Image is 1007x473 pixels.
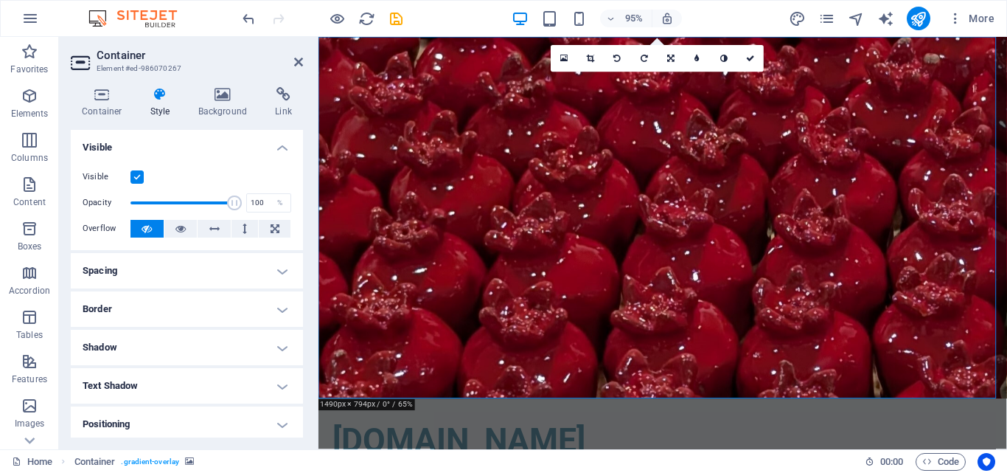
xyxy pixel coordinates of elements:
h4: Spacing [71,253,303,289]
a: Confirm ( Ctrl ⏎ ) [737,45,764,72]
button: reload [358,10,375,27]
button: Code [916,453,966,471]
span: : [891,456,893,467]
i: Undo: Change image (Ctrl+Z) [240,10,257,27]
i: Pages (Ctrl+Alt+S) [818,10,835,27]
button: More [942,7,1000,30]
h4: Background [187,87,265,118]
p: Boxes [18,241,42,252]
button: Click here to leave preview mode and continue editing [328,10,346,27]
a: Rotate left 90° [604,45,631,72]
a: Change orientation [658,45,684,72]
h4: Text Shadow [71,368,303,404]
button: save [387,10,405,27]
p: Elements [11,108,49,120]
i: Publish [910,10,927,27]
img: Editor Logo [85,10,195,27]
h4: Container [71,87,139,118]
a: Crop mode [578,45,604,72]
h4: Link [264,87,303,118]
i: AI Writer [877,10,894,27]
h3: Element #ed-986070267 [97,62,273,75]
button: publish [907,7,930,30]
a: Blur [684,45,711,72]
span: 00 00 [880,453,903,471]
h4: Positioning [71,407,303,442]
p: Images [15,418,45,429]
h4: Shadow [71,330,303,365]
label: Opacity [83,198,130,207]
button: pages [818,10,836,27]
nav: breadcrumb [74,453,195,471]
h4: Visible [71,130,303,156]
a: Select files from the file manager, stock photos, or upload file(s) [551,45,577,72]
a: Click to cancel selection. Double-click to open Pages [12,453,52,471]
p: Tables [16,329,43,341]
span: . gradient-overlay [121,453,179,471]
i: Design (Ctrl+Alt+Y) [789,10,806,27]
h6: Session time [865,453,904,471]
label: Overflow [83,220,130,238]
h6: 95% [622,10,646,27]
p: Features [12,373,47,385]
button: design [789,10,806,27]
div: % [270,194,290,212]
span: More [948,11,994,26]
p: Columns [11,152,48,164]
button: undo [240,10,257,27]
button: text_generator [877,10,895,27]
p: Accordion [9,285,50,297]
p: Content [13,196,46,208]
h4: Style [139,87,187,118]
button: navigator [848,10,865,27]
span: Click to select. Double-click to edit [74,453,116,471]
i: Navigator [848,10,865,27]
h2: Container [97,49,303,62]
label: Visible [83,168,130,186]
button: Usercentrics [978,453,995,471]
p: Favorites [10,63,48,75]
a: Greyscale [711,45,737,72]
button: 95% [600,10,652,27]
h4: Border [71,291,303,327]
i: This element contains a background [185,458,194,466]
span: Code [922,453,959,471]
a: Rotate right 90° [631,45,658,72]
i: Save (Ctrl+S) [388,10,405,27]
